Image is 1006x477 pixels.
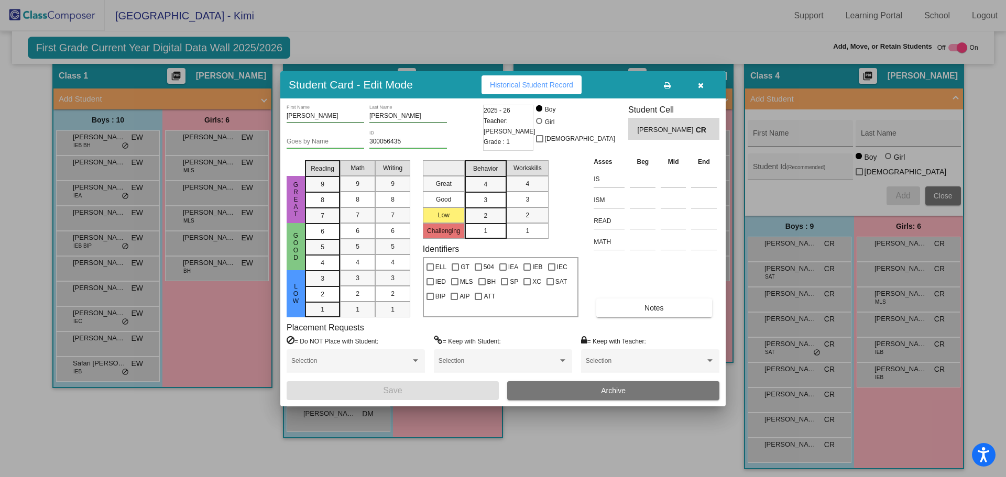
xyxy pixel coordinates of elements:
span: 7 [321,211,324,220]
label: Identifiers [423,244,459,254]
span: Teacher: [PERSON_NAME] [484,116,535,137]
span: 5 [321,242,324,252]
span: 2025 - 26 [484,105,510,116]
span: ATT [484,290,495,303]
h3: Student Cell [628,105,719,115]
span: 1 [321,305,324,314]
label: = Keep with Student: [434,336,501,346]
span: ELL [435,261,446,273]
span: 4 [321,258,324,268]
span: 8 [356,195,359,204]
button: Archive [507,381,719,400]
span: 2 [391,289,395,298]
span: 6 [391,226,395,236]
span: SP [510,275,518,288]
span: CR [696,125,710,136]
span: 4 [526,179,529,188]
span: Writing [383,163,402,173]
label: Placement Requests [287,323,364,332]
span: 3 [484,195,487,205]
span: 2 [321,290,324,299]
span: IEA [508,261,518,273]
th: End [688,156,719,168]
span: BH [487,275,496,288]
span: 8 [321,195,324,205]
span: 9 [321,180,324,189]
label: = Do NOT Place with Student: [287,336,378,346]
span: Notes [644,304,664,312]
span: SAT [555,275,567,288]
span: Reading [311,164,334,173]
th: Beg [627,156,658,168]
span: 4 [484,180,487,189]
span: Low [291,283,301,305]
span: Good [291,232,301,261]
span: 6 [356,226,359,236]
label: = Keep with Teacher: [581,336,646,346]
span: 9 [356,179,359,188]
div: Boy [544,105,556,114]
button: Historical Student Record [482,75,582,94]
span: 4 [356,258,359,267]
span: 6 [321,227,324,236]
span: 3 [321,274,324,283]
span: 1 [484,226,487,236]
span: IED [435,275,446,288]
input: goes by name [287,138,364,146]
span: 9 [391,179,395,188]
span: 2 [484,211,487,220]
span: 1 [356,305,359,314]
span: Archive [601,386,626,395]
span: 2 [356,289,359,298]
span: 3 [356,273,359,283]
span: Behavior [473,164,498,173]
span: 7 [391,210,395,220]
span: 1 [526,226,529,236]
span: [DEMOGRAPHIC_DATA] [545,132,615,145]
div: Girl [544,117,555,127]
span: Great [291,181,301,218]
input: assessment [594,234,625,250]
span: IEB [532,261,542,273]
span: 8 [391,195,395,204]
span: Grade : 1 [484,137,510,147]
span: 3 [526,195,529,204]
button: Notes [596,298,712,317]
th: Mid [658,156,688,168]
span: GT [461,261,469,273]
span: 5 [391,242,395,251]
input: assessment [594,192,625,208]
input: assessment [594,171,625,187]
h3: Student Card - Edit Mode [289,78,413,91]
span: BIP [435,290,445,303]
span: 7 [356,210,359,220]
span: IEC [557,261,567,273]
span: 5 [356,242,359,251]
span: Save [383,386,402,395]
span: AIP [460,290,469,303]
span: 3 [391,273,395,283]
span: 2 [526,210,529,220]
th: Asses [591,156,627,168]
span: [PERSON_NAME] [637,125,695,136]
span: 4 [391,258,395,267]
button: Save [287,381,499,400]
span: Workskills [513,163,542,173]
input: assessment [594,213,625,229]
span: MLS [460,275,473,288]
span: Math [351,163,365,173]
span: 1 [391,305,395,314]
span: Historical Student Record [490,81,573,89]
span: XC [532,275,541,288]
span: 504 [484,261,494,273]
input: Enter ID [369,138,447,146]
